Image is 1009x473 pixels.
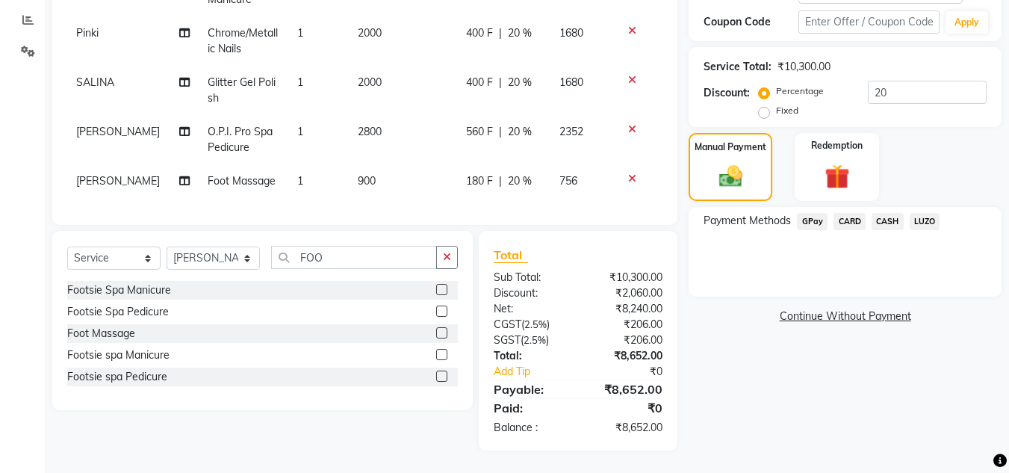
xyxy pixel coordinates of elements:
span: 1680 [559,26,583,40]
span: | [499,124,502,140]
div: ₹10,300.00 [578,270,674,285]
span: 2000 [358,75,382,89]
span: CARD [833,213,866,230]
span: 20 % [508,173,532,189]
div: Paid: [482,399,578,417]
span: O.P.I. Pro Spa Pedicure [208,125,273,154]
div: Coupon Code [704,14,798,30]
div: ₹8,652.00 [578,348,674,364]
div: Service Total: [704,59,772,75]
label: Percentage [776,84,824,98]
span: Glitter Gel Polish [208,75,276,105]
div: ₹8,240.00 [578,301,674,317]
div: Discount: [482,285,578,301]
span: CASH [872,213,904,230]
label: Redemption [811,139,863,152]
span: 20 % [508,124,532,140]
div: Payable: [482,380,578,398]
span: | [499,75,502,90]
span: 2000 [358,26,382,40]
span: GPay [797,213,828,230]
span: 2352 [559,125,583,138]
div: Footsie spa Pedicure [67,369,167,385]
div: Sub Total: [482,270,578,285]
span: 1 [297,26,303,40]
div: Total: [482,348,578,364]
input: Search or Scan [271,246,437,269]
span: 560 F [466,124,493,140]
span: 400 F [466,75,493,90]
div: Footsie Spa Manicure [67,282,171,298]
span: Pinki [76,26,99,40]
a: Continue Without Payment [692,309,999,324]
span: 1 [297,75,303,89]
span: 756 [559,174,577,188]
span: [PERSON_NAME] [76,174,160,188]
span: 180 F [466,173,493,189]
div: ₹8,652.00 [578,380,674,398]
div: ₹206.00 [578,333,674,348]
div: ₹0 [578,399,674,417]
label: Manual Payment [695,140,766,154]
button: Apply [946,11,988,34]
span: Payment Methods [704,213,791,229]
span: 400 F [466,25,493,41]
span: [PERSON_NAME] [76,125,160,138]
div: ₹206.00 [578,317,674,333]
img: _gift.svg [817,161,857,192]
span: Total [494,247,528,263]
span: SALINA [76,75,114,89]
span: | [499,173,502,189]
img: _cash.svg [712,163,750,190]
div: ( ) [482,333,578,348]
div: Net: [482,301,578,317]
div: Footsie Spa Pedicure [67,304,169,320]
a: Add Tip [482,364,594,380]
span: LUZO [910,213,940,230]
span: CGST [494,318,521,331]
span: 20 % [508,25,532,41]
div: ( ) [482,317,578,333]
span: 900 [358,174,376,188]
span: | [499,25,502,41]
label: Fixed [776,104,798,117]
div: Discount: [704,85,750,101]
span: 2.5% [524,334,546,346]
span: 2800 [358,125,382,138]
span: 1680 [559,75,583,89]
div: ₹0 [594,364,674,380]
span: Chrome/Metallic Nails [208,26,278,55]
span: 20 % [508,75,532,90]
span: Foot Massage [208,174,276,188]
input: Enter Offer / Coupon Code [798,10,940,34]
div: Foot Massage [67,326,135,341]
div: ₹2,060.00 [578,285,674,301]
div: Balance : [482,420,578,436]
div: Footsie spa Manicure [67,347,170,363]
span: SGST [494,333,521,347]
span: 1 [297,125,303,138]
span: 2.5% [524,318,547,330]
span: 1 [297,174,303,188]
div: ₹8,652.00 [578,420,674,436]
div: ₹10,300.00 [777,59,831,75]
